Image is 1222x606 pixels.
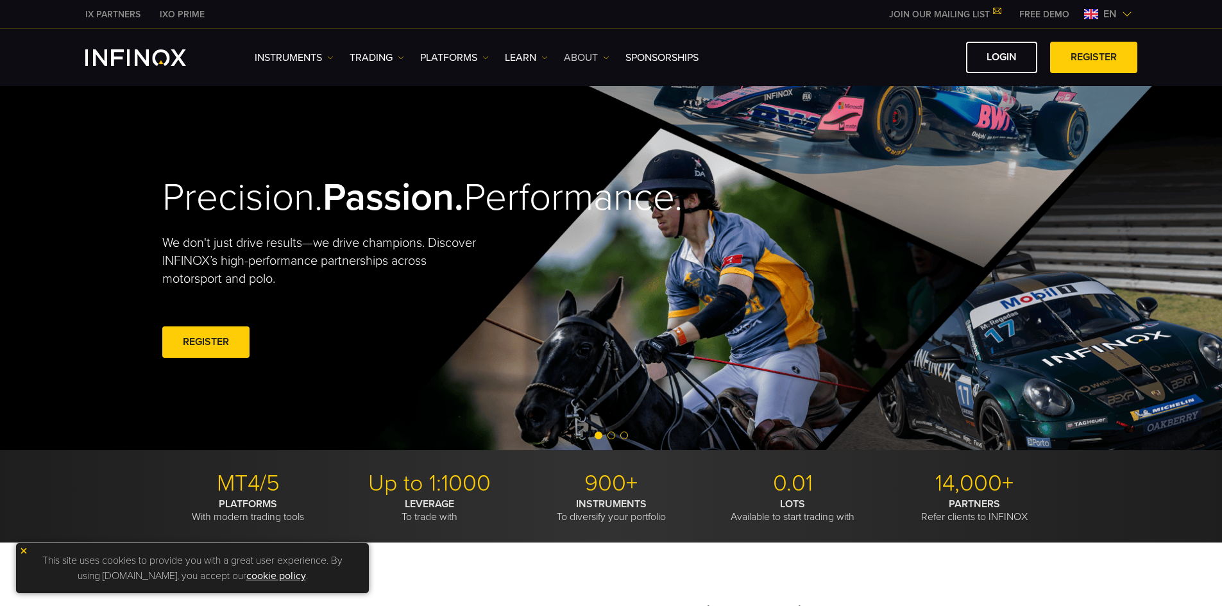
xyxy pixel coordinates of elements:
[707,498,879,523] p: Available to start trading with
[707,469,879,498] p: 0.01
[888,469,1060,498] p: 14,000+
[219,498,277,510] strong: PLATFORMS
[780,498,805,510] strong: LOTS
[162,326,250,358] a: REGISTER
[949,498,1000,510] strong: PARTNERS
[420,50,489,65] a: PLATFORMS
[1098,6,1122,22] span: en
[1050,42,1137,73] a: REGISTER
[966,42,1037,73] a: LOGIN
[525,498,697,523] p: To diversify your portfolio
[162,469,334,498] p: MT4/5
[255,50,334,65] a: Instruments
[162,174,566,221] h2: Precision. Performance.
[76,8,150,21] a: INFINOX
[576,498,647,510] strong: INSTRUMENTS
[344,469,516,498] p: Up to 1:1000
[595,432,602,439] span: Go to slide 1
[19,546,28,555] img: yellow close icon
[625,50,699,65] a: SPONSORSHIPS
[344,498,516,523] p: To trade with
[22,550,362,587] p: This site uses cookies to provide you with a great user experience. By using [DOMAIN_NAME], you a...
[564,50,609,65] a: ABOUT
[620,432,628,439] span: Go to slide 3
[879,9,1010,20] a: JOIN OUR MAILING LIST
[505,50,548,65] a: Learn
[607,432,615,439] span: Go to slide 2
[150,8,214,21] a: INFINOX
[323,174,464,221] strong: Passion.
[888,498,1060,523] p: Refer clients to INFINOX
[246,569,306,582] a: cookie policy
[162,234,486,288] p: We don't just drive results—we drive champions. Discover INFINOX’s high-performance partnerships ...
[350,50,404,65] a: TRADING
[405,498,454,510] strong: LEVERAGE
[85,49,216,66] a: INFINOX Logo
[525,469,697,498] p: 900+
[162,498,334,523] p: With modern trading tools
[1010,8,1079,21] a: INFINOX MENU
